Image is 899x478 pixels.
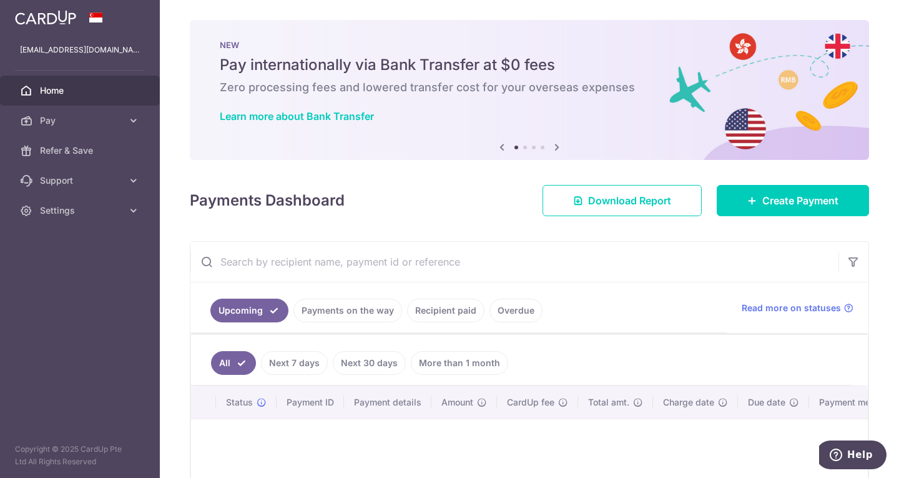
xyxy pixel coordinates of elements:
[277,386,344,419] th: Payment ID
[293,299,402,322] a: Payments on the way
[762,193,838,208] span: Create Payment
[543,185,702,216] a: Download Report
[717,185,869,216] a: Create Payment
[411,351,508,375] a: More than 1 month
[40,114,122,127] span: Pay
[742,302,841,314] span: Read more on statuses
[40,84,122,97] span: Home
[742,302,853,314] a: Read more on statuses
[344,386,431,419] th: Payment details
[20,44,140,56] p: [EMAIL_ADDRESS][DOMAIN_NAME]
[333,351,406,375] a: Next 30 days
[220,55,839,75] h5: Pay internationally via Bank Transfer at $0 fees
[220,110,374,122] a: Learn more about Bank Transfer
[40,144,122,157] span: Refer & Save
[226,396,253,409] span: Status
[211,351,256,375] a: All
[261,351,328,375] a: Next 7 days
[190,189,345,212] h4: Payments Dashboard
[40,204,122,217] span: Settings
[220,80,839,95] h6: Zero processing fees and lowered transfer cost for your overseas expenses
[489,299,543,322] a: Overdue
[507,396,554,409] span: CardUp fee
[441,396,473,409] span: Amount
[220,40,839,50] p: NEW
[588,396,629,409] span: Total amt.
[407,299,484,322] a: Recipient paid
[663,396,714,409] span: Charge date
[190,20,869,160] img: Bank transfer banner
[588,193,671,208] span: Download Report
[15,10,76,25] img: CardUp
[40,174,122,187] span: Support
[210,299,288,322] a: Upcoming
[748,396,785,409] span: Due date
[819,441,887,472] iframe: Opens a widget where you can find more information
[190,242,838,282] input: Search by recipient name, payment id or reference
